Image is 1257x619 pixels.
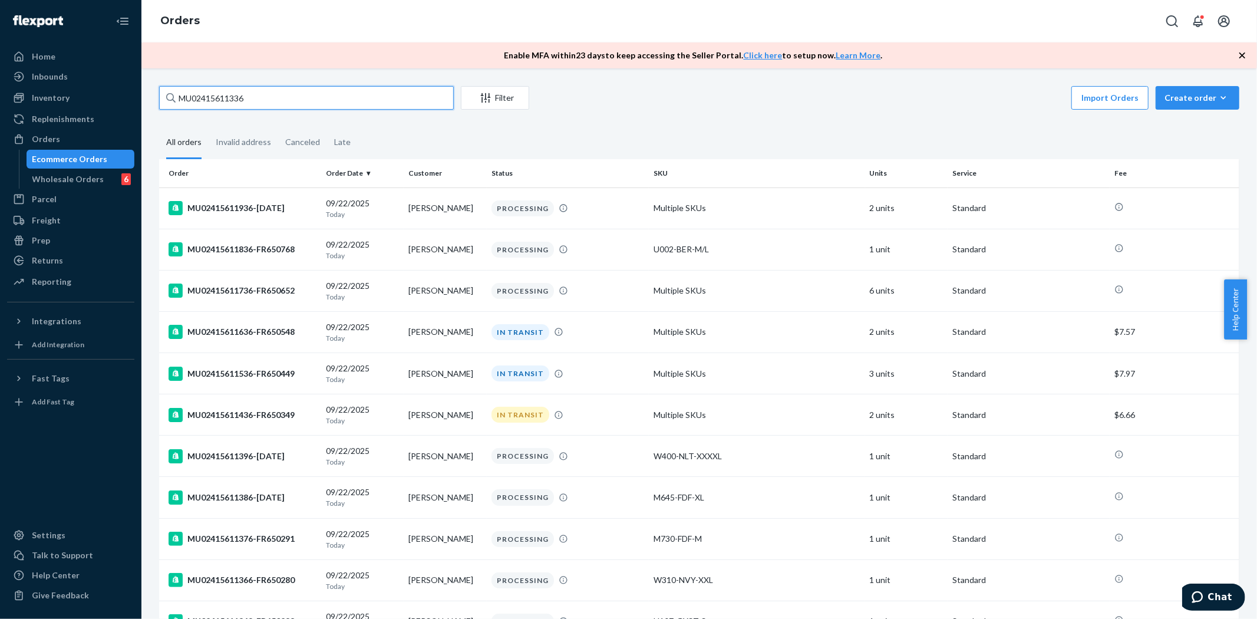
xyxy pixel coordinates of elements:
[865,229,948,270] td: 1 unit
[326,457,400,467] p: Today
[404,229,487,270] td: [PERSON_NAME]
[7,272,134,291] a: Reporting
[1164,92,1230,104] div: Create order
[32,133,60,145] div: Orders
[654,243,860,255] div: U002-BER-M/L
[952,326,1105,338] p: Standard
[326,363,400,384] div: 09/22/2025
[865,559,948,601] td: 1 unit
[7,88,134,107] a: Inventory
[836,50,881,60] a: Learn More
[404,477,487,518] td: [PERSON_NAME]
[7,586,134,605] button: Give Feedback
[169,573,316,587] div: MU02415611366-FR650280
[408,168,482,178] div: Customer
[865,311,948,353] td: 2 units
[169,532,316,546] div: MU02415611376-FR650291
[7,312,134,331] button: Integrations
[404,518,487,559] td: [PERSON_NAME]
[404,559,487,601] td: [PERSON_NAME]
[169,490,316,505] div: MU02415611386-[DATE]
[1156,86,1239,110] button: Create order
[865,353,948,394] td: 3 units
[404,270,487,311] td: [PERSON_NAME]
[952,368,1105,380] p: Standard
[649,270,865,311] td: Multiple SKUs
[491,489,554,505] div: PROCESSING
[151,4,209,38] ol: breadcrumbs
[32,113,94,125] div: Replenishments
[461,86,529,110] button: Filter
[865,187,948,229] td: 2 units
[334,127,351,157] div: Late
[1110,159,1239,187] th: Fee
[32,373,70,384] div: Fast Tags
[7,251,134,270] a: Returns
[159,159,321,187] th: Order
[7,231,134,250] a: Prep
[169,325,316,339] div: MU02415611636-FR650548
[952,243,1105,255] p: Standard
[865,270,948,311] td: 6 units
[649,394,865,436] td: Multiple SKUs
[654,492,860,503] div: M645-FDF-XL
[32,92,70,104] div: Inventory
[649,187,865,229] td: Multiple SKUs
[865,159,948,187] th: Units
[744,50,783,60] a: Click here
[7,110,134,129] a: Replenishments
[216,127,271,157] div: Invalid address
[285,127,320,157] div: Canceled
[491,200,554,216] div: PROCESSING
[7,47,134,66] a: Home
[491,531,554,547] div: PROCESSING
[1182,584,1245,613] iframe: Opens a widget where you can chat to one of our agents
[1110,353,1239,394] td: $7.97
[32,569,80,581] div: Help Center
[169,242,316,256] div: MU02415611836-FR650768
[1071,86,1149,110] button: Import Orders
[169,367,316,381] div: MU02415611536-FR650449
[32,215,61,226] div: Freight
[7,335,134,354] a: Add Integration
[7,566,134,585] a: Help Center
[32,340,84,350] div: Add Integration
[649,159,865,187] th: SKU
[169,449,316,463] div: MU02415611396-[DATE]
[1110,394,1239,436] td: $6.66
[491,324,549,340] div: IN TRANSIT
[7,526,134,545] a: Settings
[491,283,554,299] div: PROCESSING
[1212,9,1236,33] button: Open account menu
[491,448,554,464] div: PROCESSING
[326,498,400,508] p: Today
[326,404,400,426] div: 09/22/2025
[159,86,454,110] input: Search orders
[160,14,200,27] a: Orders
[865,436,948,477] td: 1 unit
[865,394,948,436] td: 2 units
[491,366,549,381] div: IN TRANSIT
[32,193,57,205] div: Parcel
[952,202,1105,214] p: Standard
[491,242,554,258] div: PROCESSING
[326,416,400,426] p: Today
[491,572,554,588] div: PROCESSING
[404,353,487,394] td: [PERSON_NAME]
[32,71,68,83] div: Inbounds
[1186,9,1210,33] button: Open notifications
[32,51,55,62] div: Home
[7,393,134,411] a: Add Fast Tag
[32,235,50,246] div: Prep
[32,255,63,266] div: Returns
[326,197,400,219] div: 09/22/2025
[952,574,1105,586] p: Standard
[654,533,860,545] div: M730-FDF-M
[27,150,135,169] a: Ecommerce Orders
[13,15,63,27] img: Flexport logo
[32,315,81,327] div: Integrations
[32,529,65,541] div: Settings
[7,369,134,388] button: Fast Tags
[952,409,1105,421] p: Standard
[326,280,400,302] div: 09/22/2025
